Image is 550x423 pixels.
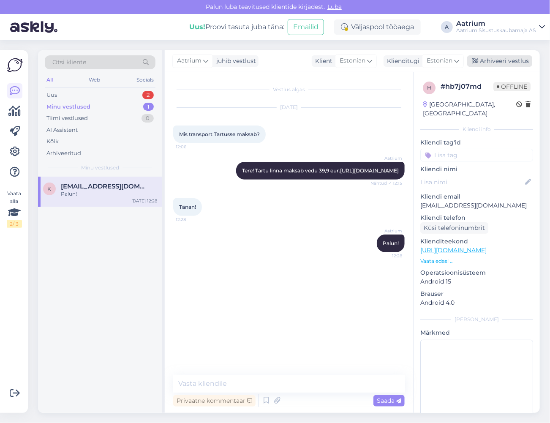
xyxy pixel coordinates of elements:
[420,201,533,210] p: [EMAIL_ADDRESS][DOMAIN_NAME]
[420,138,533,147] p: Kliendi tag'id
[45,74,54,85] div: All
[61,183,149,190] span: Kaire.laats@mail.ee
[427,85,431,91] span: h
[46,126,78,134] div: AI Assistent
[334,19,421,35] div: Väljaspool tööaega
[131,198,157,204] div: [DATE] 12:28
[189,23,205,31] b: Uus!
[427,56,452,65] span: Estonian
[7,57,23,73] img: Askly Logo
[189,22,284,32] div: Proovi tasuta juba täna:
[467,55,532,67] div: Arhiveeri vestlus
[46,91,57,99] div: Uus
[384,57,419,65] div: Klienditugi
[173,104,405,111] div: [DATE]
[420,289,533,298] p: Brauser
[173,395,256,407] div: Privaatne kommentaar
[383,240,399,246] span: Palun!
[48,186,52,192] span: K
[441,21,453,33] div: A
[441,82,493,92] div: # hb7j07md
[456,20,545,34] a: AatriumAatrium Sisustuskaubamaja AS
[377,397,401,404] span: Saada
[340,56,365,65] span: Estonian
[420,237,533,246] p: Klienditeekond
[46,103,90,111] div: Minu vestlused
[61,190,157,198] div: Palun!
[288,19,324,35] button: Emailid
[177,56,201,65] span: Aatrium
[87,74,102,85] div: Web
[176,144,207,150] span: 12:06
[325,3,344,11] span: Luba
[423,100,516,118] div: [GEOGRAPHIC_DATA], [GEOGRAPHIC_DATA]
[7,190,22,228] div: Vaata siia
[135,74,155,85] div: Socials
[46,149,81,158] div: Arhiveeritud
[142,91,154,99] div: 2
[179,204,196,210] span: Tänan!
[370,253,402,259] span: 12:28
[420,149,533,161] input: Lisa tag
[213,57,256,65] div: juhib vestlust
[420,213,533,222] p: Kliendi telefon
[46,137,59,146] div: Kõik
[420,328,533,337] p: Märkmed
[46,114,88,123] div: Tiimi vestlused
[370,155,402,161] span: Aatrium
[420,257,533,265] p: Vaata edasi ...
[420,165,533,174] p: Kliendi nimi
[420,316,533,323] div: [PERSON_NAME]
[176,216,207,223] span: 12:28
[420,277,533,286] p: Android 15
[421,177,523,187] input: Lisa nimi
[420,298,533,307] p: Android 4.0
[81,164,119,172] span: Minu vestlused
[420,126,533,133] div: Kliendi info
[142,114,154,123] div: 0
[493,82,531,91] span: Offline
[312,57,332,65] div: Klient
[420,246,487,254] a: [URL][DOMAIN_NAME]
[420,222,488,234] div: Küsi telefoninumbrit
[456,27,536,34] div: Aatrium Sisustuskaubamaja AS
[456,20,536,27] div: Aatrium
[420,268,533,277] p: Operatsioonisüsteem
[52,58,86,67] span: Otsi kliente
[7,220,22,228] div: 2 / 3
[242,167,399,174] span: Tere! Tartu linna maksab vedu 39,9 eur.
[370,228,402,234] span: Aatrium
[340,167,399,174] a: [URL][DOMAIN_NAME]
[173,86,405,93] div: Vestlus algas
[420,192,533,201] p: Kliendi email
[179,131,260,137] span: Mis transport Tartusse maksab?
[143,103,154,111] div: 1
[370,180,402,186] span: Nähtud ✓ 12:15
